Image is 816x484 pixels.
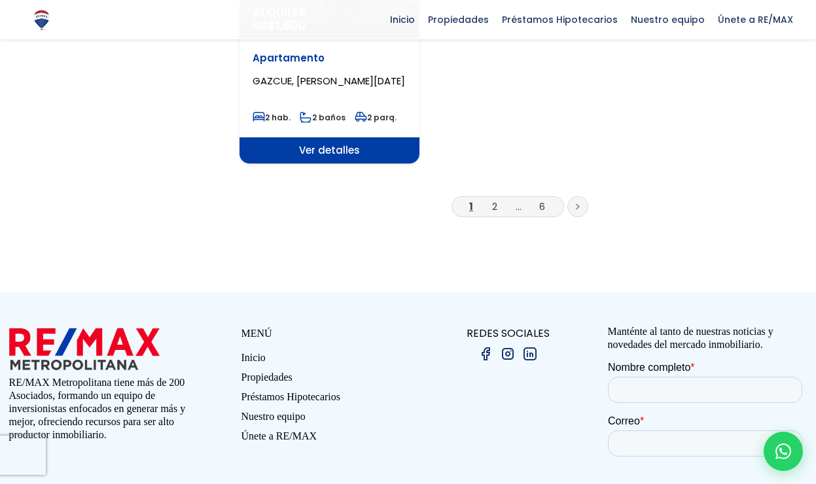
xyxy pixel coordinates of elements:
p: Manténte al tanto de nuestras noticias y novedades del mercado inmobiliario. [608,325,807,351]
a: Propiedades [241,371,408,390]
span: Nuestro equipo [624,10,711,29]
span: GAZCUE, [PERSON_NAME][DATE] [253,74,405,88]
img: Logo de REMAX [30,9,53,31]
img: linkedin.png [522,346,538,362]
span: 2 parq. [355,112,397,123]
a: ... [516,199,522,213]
img: instagram.png [500,346,516,362]
p: MENÚ [241,325,408,341]
a: Únete a RE/MAX [241,430,408,449]
p: RE/MAX Metropolitana tiene más de 200 Asociados, formando un equipo de inversionistas enfocados e... [9,376,209,441]
span: Únete a RE/MAX [711,10,800,29]
p: Apartamento [253,52,406,65]
img: facebook.png [478,346,493,362]
a: Préstamos Hipotecarios [241,390,408,410]
span: Propiedades [421,10,495,29]
p: REDES SOCIALES [408,325,608,341]
a: 1 [469,199,473,213]
a: Nuestro equipo [241,410,408,430]
a: 6 [539,199,545,213]
span: 2 baños [300,112,346,123]
span: 2 hab. [253,112,291,123]
a: 2 [492,199,497,213]
span: Ver detalles [239,137,419,164]
a: Inicio [241,351,408,371]
span: Inicio [383,10,421,29]
img: remax metropolitana logo [9,325,160,373]
span: Préstamos Hipotecarios [495,10,624,29]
